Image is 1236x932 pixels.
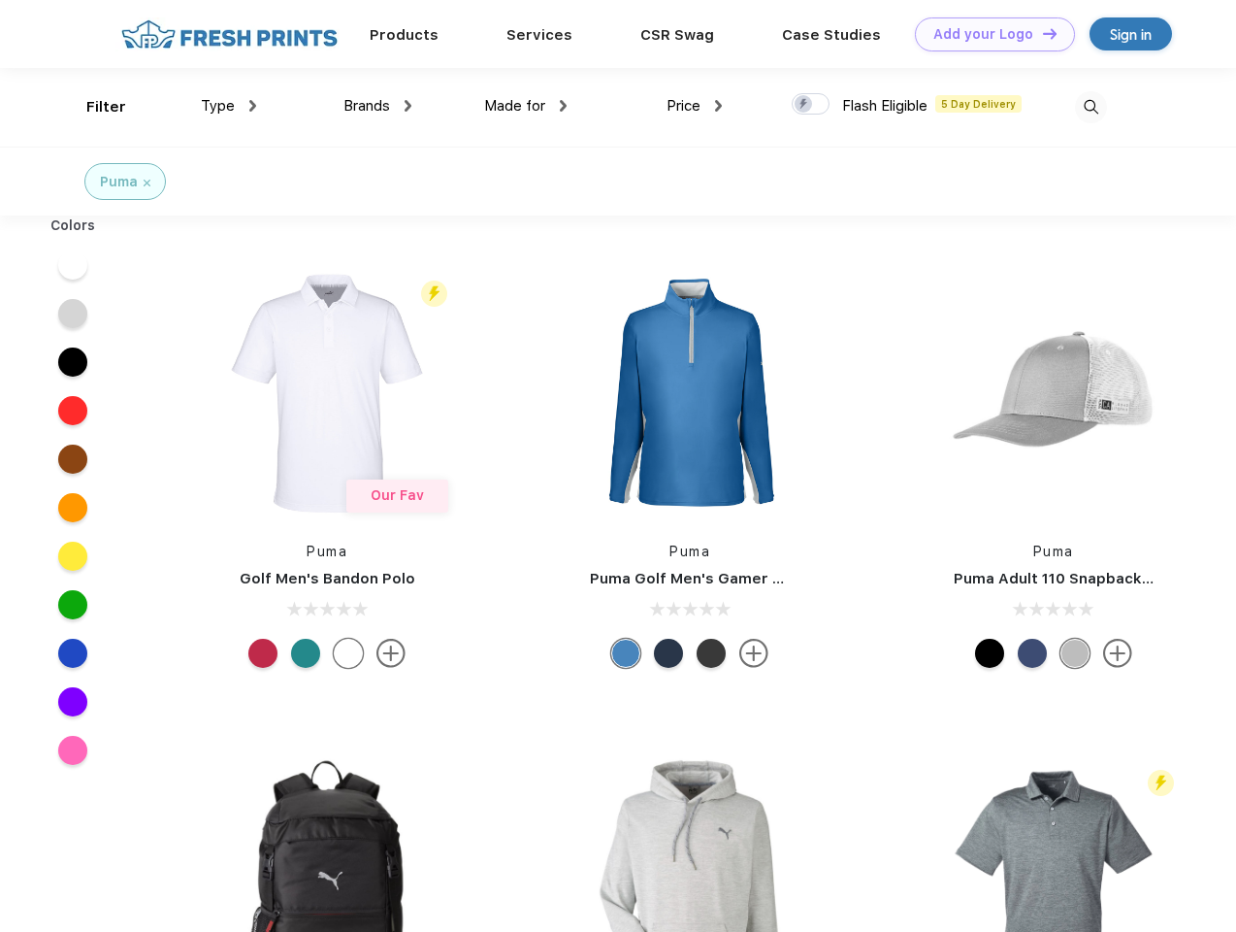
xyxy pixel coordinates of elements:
[334,639,363,668] div: Bright White
[484,97,545,115] span: Made for
[935,95,1022,113] span: 5 Day Delivery
[1018,639,1047,668] div: Peacoat Qut Shd
[370,26,439,44] a: Products
[842,97,927,115] span: Flash Eligible
[86,96,126,118] div: Filter
[201,97,235,115] span: Type
[561,264,819,522] img: func=resize&h=266
[371,487,424,503] span: Our Fav
[1110,23,1152,46] div: Sign in
[115,17,343,51] img: fo%20logo%202.webp
[1043,28,1057,39] img: DT
[198,264,456,522] img: func=resize&h=266
[307,544,347,559] a: Puma
[1060,639,1090,668] div: Quarry with Brt Whit
[100,172,138,192] div: Puma
[1148,770,1174,796] img: flash_active_toggle.svg
[1103,639,1132,668] img: more.svg
[611,639,640,668] div: Bright Cobalt
[715,100,722,112] img: dropdown.png
[697,639,726,668] div: Puma Black
[925,264,1183,522] img: func=resize&h=266
[1075,91,1107,123] img: desktop_search.svg
[739,639,768,668] img: more.svg
[421,281,447,307] img: flash_active_toggle.svg
[240,570,415,587] a: Golf Men's Bandon Polo
[291,639,320,668] div: Green Lagoon
[654,639,683,668] div: Navy Blazer
[506,26,572,44] a: Services
[36,216,111,236] div: Colors
[667,97,700,115] span: Price
[669,544,710,559] a: Puma
[560,100,567,112] img: dropdown.png
[933,26,1033,43] div: Add your Logo
[975,639,1004,668] div: Pma Blk Pma Blk
[1033,544,1074,559] a: Puma
[144,180,150,186] img: filter_cancel.svg
[249,100,256,112] img: dropdown.png
[1090,17,1172,50] a: Sign in
[405,100,411,112] img: dropdown.png
[343,97,390,115] span: Brands
[640,26,714,44] a: CSR Swag
[248,639,277,668] div: Ski Patrol
[376,639,406,668] img: more.svg
[590,570,896,587] a: Puma Golf Men's Gamer Golf Quarter-Zip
